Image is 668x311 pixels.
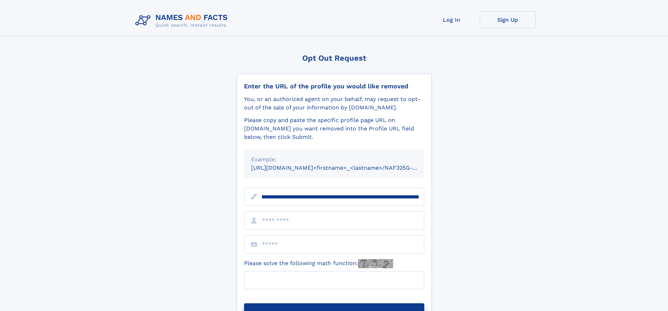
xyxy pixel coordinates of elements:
[237,54,432,62] div: Opt Out Request
[244,116,424,141] div: Please copy and paste the specific profile page URL on [DOMAIN_NAME] you want removed into the Pr...
[244,95,424,112] div: You, or an authorized agent on your behalf, may request to opt-out of the sale of your informatio...
[424,11,480,28] a: Log In
[251,155,417,164] div: Example:
[244,82,424,90] div: Enter the URL of the profile you would like removed
[133,11,234,30] img: Logo Names and Facts
[244,259,393,268] label: Please solve the following math function:
[480,11,536,28] a: Sign Up
[251,164,438,171] small: [URL][DOMAIN_NAME]<firstname>_<lastname>/NAF325G-xxxxxxxx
